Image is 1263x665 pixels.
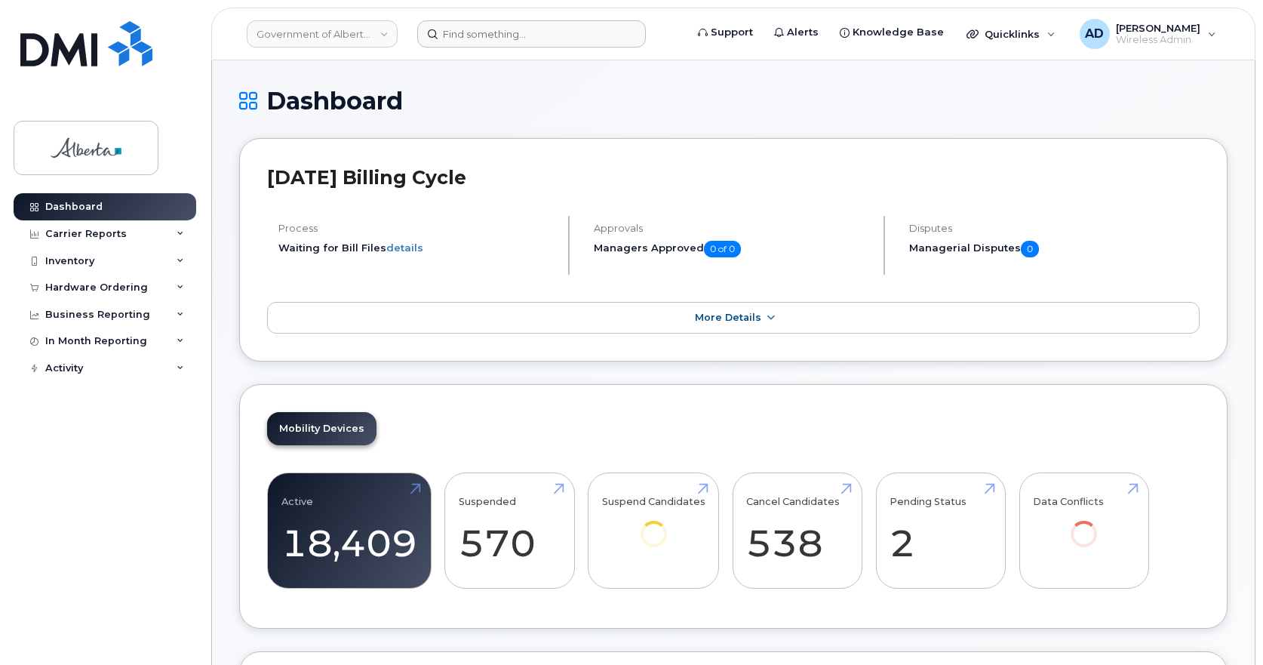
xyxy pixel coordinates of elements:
a: details [386,242,423,254]
h1: Dashboard [239,88,1228,114]
h2: [DATE] Billing Cycle [267,166,1200,189]
a: Suspend Candidates [602,481,705,568]
a: Data Conflicts [1033,481,1135,568]
span: More Details [695,312,761,323]
li: Waiting for Bill Files [278,241,555,255]
h5: Managerial Disputes [909,241,1200,257]
a: Mobility Devices [267,412,376,445]
h5: Managers Approved [594,241,871,257]
a: Suspended 570 [459,481,561,580]
h4: Process [278,223,555,234]
span: 0 [1021,241,1039,257]
h4: Approvals [594,223,871,234]
a: Pending Status 2 [890,481,991,580]
a: Active 18,409 [281,481,417,580]
span: 0 of 0 [704,241,741,257]
a: Cancel Candidates 538 [746,481,848,580]
h4: Disputes [909,223,1200,234]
